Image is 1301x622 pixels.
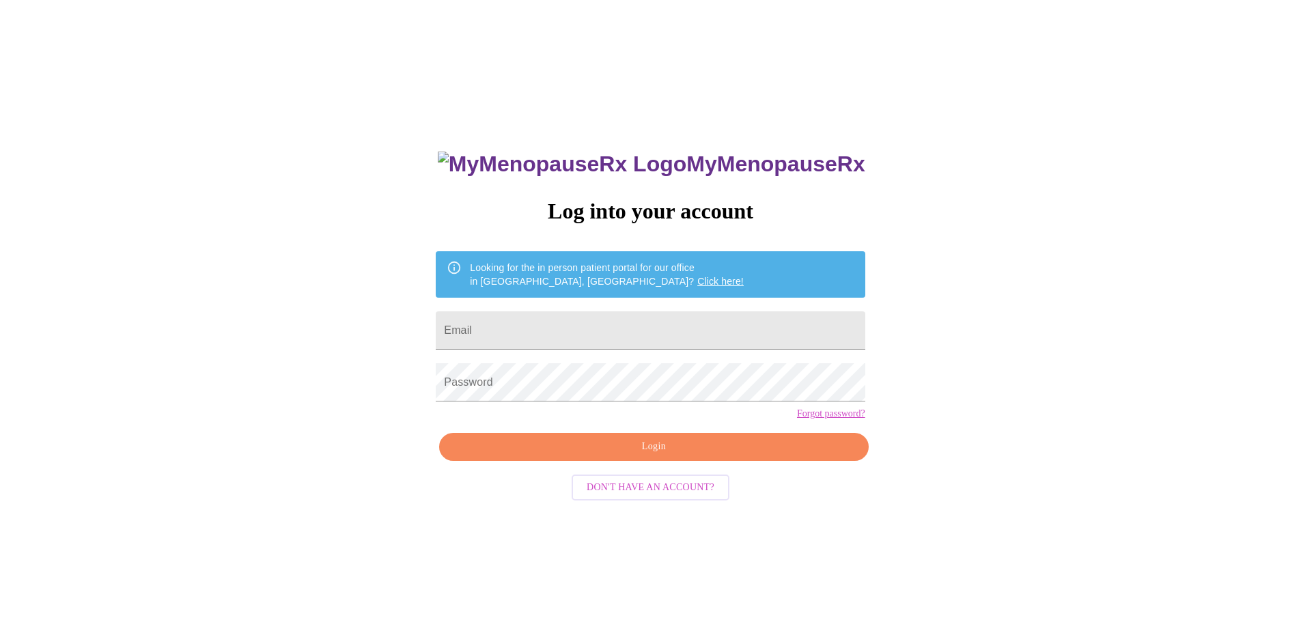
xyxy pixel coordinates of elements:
button: Login [439,433,868,461]
a: Click here! [697,276,744,287]
h3: MyMenopauseRx [438,152,865,177]
span: Login [455,438,852,455]
a: Forgot password? [797,408,865,419]
img: MyMenopauseRx Logo [438,152,686,177]
a: Don't have an account? [568,481,733,492]
h3: Log into your account [436,199,865,224]
div: Looking for the in person patient portal for our office in [GEOGRAPHIC_DATA], [GEOGRAPHIC_DATA]? [470,255,744,294]
button: Don't have an account? [572,475,729,501]
span: Don't have an account? [587,479,714,496]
